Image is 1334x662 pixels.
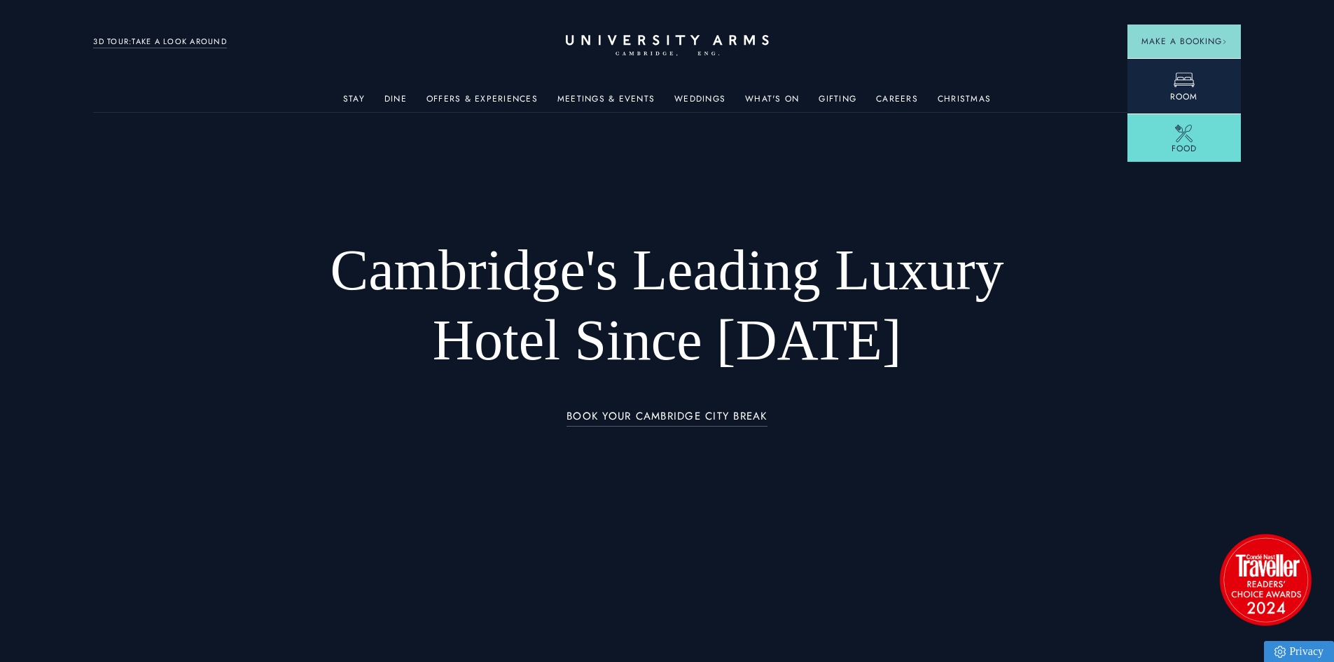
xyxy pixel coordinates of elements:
[674,94,725,112] a: Weddings
[293,235,1041,375] h1: Cambridge's Leading Luxury Hotel Since [DATE]
[93,36,227,48] a: 3D TOUR:TAKE A LOOK AROUND
[1170,90,1197,103] span: Room
[1264,641,1334,662] a: Privacy
[819,94,856,112] a: Gifting
[1127,113,1241,165] a: Food
[1141,35,1227,48] span: Make a Booking
[1274,646,1286,658] img: Privacy
[1222,39,1227,44] img: Arrow icon
[566,35,769,57] a: Home
[384,94,407,112] a: Dine
[343,94,365,112] a: Stay
[426,94,538,112] a: Offers & Experiences
[1172,142,1197,155] span: Food
[557,94,655,112] a: Meetings & Events
[876,94,918,112] a: Careers
[1127,58,1241,113] a: Room
[938,94,991,112] a: Christmas
[745,94,799,112] a: What's On
[1127,25,1241,58] button: Make a BookingArrow icon
[1213,527,1318,632] img: image-2524eff8f0c5d55edbf694693304c4387916dea5-1501x1501-png
[567,411,767,427] a: BOOK YOUR CAMBRIDGE CITY BREAK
